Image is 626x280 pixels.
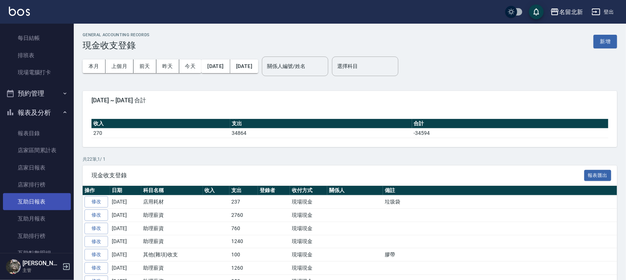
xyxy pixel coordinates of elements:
button: 報表匯出 [584,170,612,181]
a: 修改 [84,262,108,274]
td: 1260 [229,262,258,275]
td: 助理薪資 [141,209,203,222]
a: 互助點數明細 [3,245,71,262]
td: [DATE] [110,209,141,222]
a: 修改 [84,209,108,221]
a: 每日結帳 [3,30,71,47]
a: 店家排行榜 [3,176,71,193]
a: 新增 [594,38,617,45]
p: 共 22 筆, 1 / 1 [83,156,617,163]
td: -34594 [412,128,608,138]
th: 日期 [110,186,141,195]
td: [DATE] [110,262,141,275]
td: [DATE] [110,222,141,235]
td: 現場現金 [290,209,327,222]
td: 現場現金 [290,248,327,262]
td: 現場現金 [290,262,327,275]
th: 收入 [91,119,230,129]
th: 備註 [383,186,617,195]
td: 270 [91,128,230,138]
a: 現場電腦打卡 [3,64,71,81]
button: 前天 [134,59,156,73]
a: 店家日報表 [3,159,71,176]
button: 新增 [594,35,617,48]
button: 上個月 [106,59,134,73]
td: 現場現金 [290,222,327,235]
a: 報表匯出 [584,171,612,178]
button: 昨天 [156,59,179,73]
th: 科目名稱 [141,186,203,195]
td: 2760 [229,209,258,222]
a: 修改 [84,196,108,208]
a: 報表目錄 [3,125,71,142]
td: [DATE] [110,195,141,209]
td: 垃圾袋 [383,195,617,209]
button: 本月 [83,59,106,73]
p: 主管 [23,267,60,274]
a: 修改 [84,223,108,234]
a: 修改 [84,236,108,247]
th: 登錄者 [258,186,290,195]
button: 名留北新 [547,4,586,20]
td: 店用耗材 [141,195,203,209]
a: 店家區間累計表 [3,142,71,159]
td: 237 [229,195,258,209]
td: [DATE] [110,235,141,248]
td: [DATE] [110,248,141,262]
td: 其他(雜項)收支 [141,248,203,262]
td: 34864 [230,128,412,138]
td: 膠帶 [383,248,617,262]
h5: [PERSON_NAME] [23,260,60,267]
td: 助理薪資 [141,235,203,248]
h3: 現金收支登錄 [83,40,150,51]
td: 現場現金 [290,235,327,248]
button: 預約管理 [3,84,71,103]
img: Person [6,259,21,274]
img: Logo [9,7,30,16]
th: 支出 [229,186,258,195]
td: 助理薪資 [141,222,203,235]
button: 報表及分析 [3,103,71,122]
button: 今天 [179,59,202,73]
a: 修改 [84,249,108,260]
td: 1240 [229,235,258,248]
a: 互助排行榜 [3,228,71,245]
th: 收入 [203,186,230,195]
button: save [529,4,544,19]
span: [DATE] ~ [DATE] 合計 [91,97,608,104]
span: 現金收支登錄 [91,172,584,179]
td: 760 [229,222,258,235]
td: 現場現金 [290,195,327,209]
td: 100 [229,248,258,262]
td: 助理薪資 [141,262,203,275]
a: 排班表 [3,47,71,64]
button: [DATE] [230,59,258,73]
th: 收付方式 [290,186,327,195]
th: 支出 [230,119,412,129]
th: 關係人 [327,186,383,195]
button: 登出 [589,5,617,19]
a: 互助日報表 [3,193,71,210]
th: 操作 [83,186,110,195]
div: 名留北新 [559,7,583,17]
th: 合計 [412,119,608,129]
h2: GENERAL ACCOUNTING RECORDS [83,33,150,37]
a: 互助月報表 [3,210,71,227]
button: [DATE] [201,59,230,73]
